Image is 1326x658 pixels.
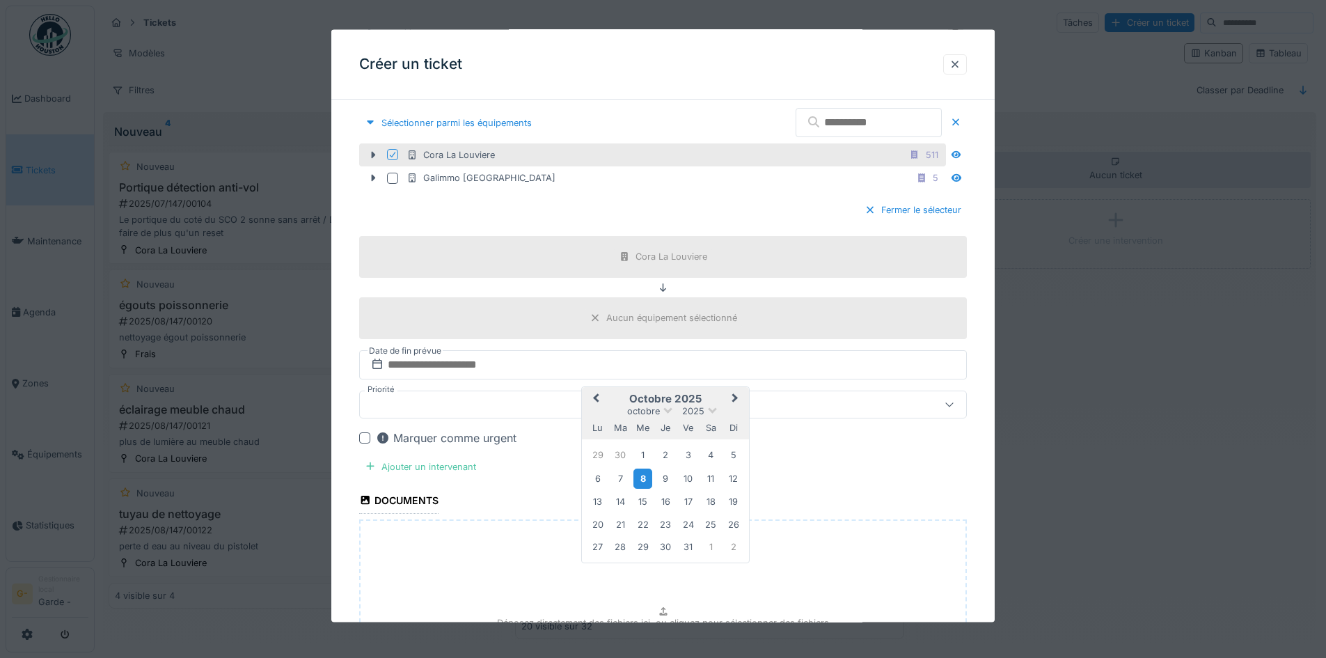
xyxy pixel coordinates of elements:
div: Choose dimanche 26 octobre 2025 [724,515,743,533]
div: Choose mardi 21 octobre 2025 [611,515,630,533]
button: Next Month [725,388,748,410]
div: Month octobre, 2025 [587,444,745,558]
div: Choose jeudi 30 octobre 2025 [656,538,675,556]
div: Choose dimanche 5 octobre 2025 [724,446,743,464]
span: 2025 [682,405,704,416]
div: Documents [359,489,439,513]
div: Choose jeudi 9 octobre 2025 [656,469,675,487]
div: Cora La Louviere [407,148,495,161]
div: Choose mardi 7 octobre 2025 [611,469,630,487]
div: 511 [926,148,938,161]
div: Choose vendredi 10 octobre 2025 [679,469,697,487]
div: Choose mercredi 22 octobre 2025 [633,515,652,533]
span: octobre [627,405,660,416]
div: Choose dimanche 2 novembre 2025 [724,538,743,556]
div: Choose vendredi 17 octobre 2025 [679,492,697,511]
div: Choose samedi 1 novembre 2025 [702,538,720,556]
div: Choose dimanche 19 octobre 2025 [724,492,743,511]
div: Choose jeudi 16 octobre 2025 [656,492,675,511]
div: Choose lundi 29 septembre 2025 [588,446,607,464]
div: Choose mardi 14 octobre 2025 [611,492,630,511]
div: Marquer comme urgent [376,429,516,446]
div: Fermer le sélecteur [859,201,967,219]
div: Aucun équipement sélectionné [606,311,737,324]
div: Choose dimanche 12 octobre 2025 [724,469,743,487]
h2: octobre 2025 [582,392,749,405]
div: 5 [933,171,938,185]
div: Choose samedi 25 octobre 2025 [702,515,720,533]
label: Priorité [365,383,397,395]
div: Choose mercredi 1 octobre 2025 [633,446,652,464]
div: mardi [611,418,630,437]
div: Choose jeudi 23 octobre 2025 [656,515,675,533]
div: Choose samedi 11 octobre 2025 [702,469,720,487]
div: Choose jeudi 2 octobre 2025 [656,446,675,464]
div: Choose vendredi 31 octobre 2025 [679,538,697,556]
h3: Créer un ticket [359,56,462,73]
div: Choose mercredi 8 octobre 2025 [633,468,652,488]
div: lundi [588,418,607,437]
div: Choose samedi 4 octobre 2025 [702,446,720,464]
div: Choose lundi 20 octobre 2025 [588,515,607,533]
label: Date de fin prévue [368,343,443,358]
div: Choose lundi 13 octobre 2025 [588,492,607,511]
div: dimanche [724,418,743,437]
div: vendredi [679,418,697,437]
div: Choose lundi 6 octobre 2025 [588,469,607,487]
div: Ajouter un intervenant [359,457,482,476]
div: mercredi [633,418,652,437]
div: Choose mardi 30 septembre 2025 [611,446,630,464]
div: Choose mardi 28 octobre 2025 [611,538,630,556]
div: Choose samedi 18 octobre 2025 [702,492,720,511]
p: Déposez directement des fichiers ici, ou cliquez pour sélectionner des fichiers [497,616,829,629]
button: Previous Month [583,388,606,410]
div: Choose vendredi 3 octobre 2025 [679,446,697,464]
div: Choose lundi 27 octobre 2025 [588,538,607,556]
div: Cora La Louviere [636,250,707,263]
div: Sélectionner parmi les équipements [359,113,537,132]
div: Galimmo [GEOGRAPHIC_DATA] [407,171,555,185]
div: Choose vendredi 24 octobre 2025 [679,515,697,533]
div: samedi [702,418,720,437]
div: Choose mercredi 29 octobre 2025 [633,538,652,556]
div: jeudi [656,418,675,437]
div: Choose mercredi 15 octobre 2025 [633,492,652,511]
